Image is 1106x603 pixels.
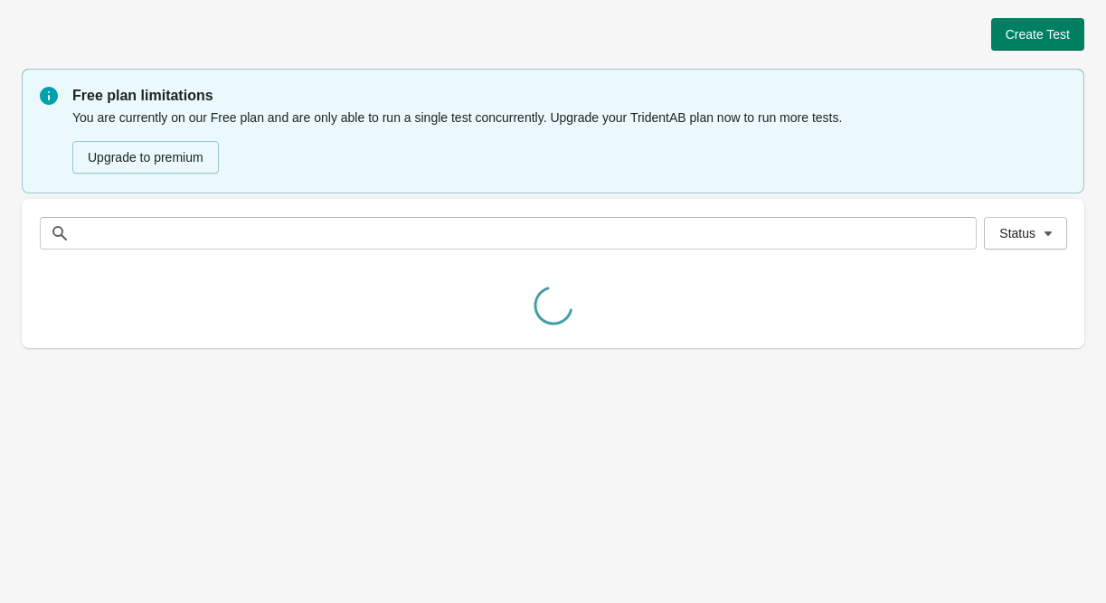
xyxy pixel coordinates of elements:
[991,18,1084,51] button: Create Test
[1006,27,1070,42] span: Create Test
[72,85,1066,107] p: Free plan limitations
[72,141,219,174] button: Upgrade to premium
[999,226,1035,240] span: Status
[72,107,1066,175] div: You are currently on our Free plan and are only able to run a single test concurrently. Upgrade y...
[984,217,1067,250] button: Status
